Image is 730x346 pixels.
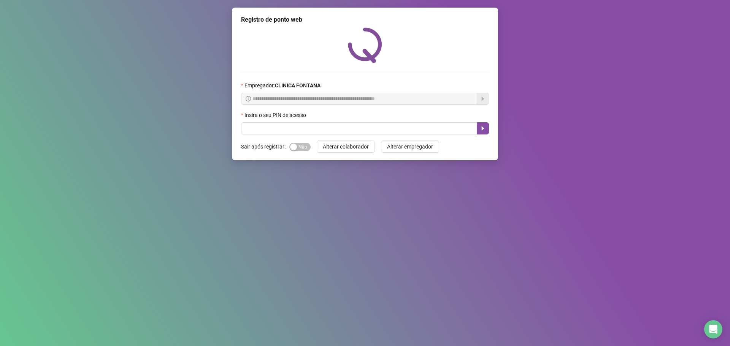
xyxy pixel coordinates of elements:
[323,142,369,151] span: Alterar colaborador
[241,141,289,153] label: Sair após registrar
[317,141,375,153] button: Alterar colaborador
[244,81,321,90] span: Empregador :
[241,15,489,24] div: Registro de ponto web
[275,82,321,88] strong: CLINICA FONTANA
[480,125,486,131] span: caret-right
[381,141,439,153] button: Alterar empregador
[387,142,433,151] span: Alterar empregador
[246,96,251,101] span: info-circle
[348,27,382,63] img: QRPoint
[704,320,722,338] div: Open Intercom Messenger
[241,111,311,119] label: Insira o seu PIN de acesso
